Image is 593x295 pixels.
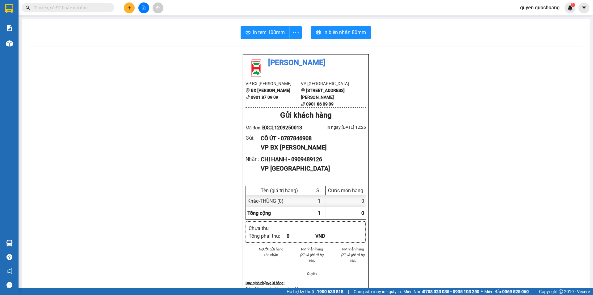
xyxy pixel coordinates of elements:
div: Gửi : [246,134,261,142]
span: printer [246,30,250,36]
span: Hỗ trợ kỹ thuật: [287,288,343,295]
span: copyright [559,289,563,294]
b: BX [PERSON_NAME] [251,88,290,93]
span: phone [301,102,305,106]
div: Chưa thu [249,224,287,232]
img: logo.jpg [246,57,267,79]
button: printerIn biên nhận 80mm [311,26,371,39]
div: Mã đơn: [246,124,306,132]
span: printer [316,30,321,36]
img: warehouse-icon [6,240,13,246]
strong: 0708 023 035 - 0935 103 250 [423,289,479,294]
div: Tên (giá trị hàng) [247,188,311,193]
span: BXCL1209250013 [262,125,302,131]
i: (Kí và ghi rõ họ tên) [341,253,365,262]
div: CÔ ÚT - 0787846908 [261,134,361,143]
span: question-circle [6,254,12,260]
p: Biên nhận có giá trị trong vòng 10 ngày. [246,286,366,291]
span: | [348,288,349,295]
span: 1 [318,210,321,216]
div: Cước món hàng [327,188,364,193]
span: 1 [572,3,574,7]
span: quyen.quochoang [515,4,565,11]
span: notification [6,268,12,274]
span: caret-down [581,5,587,11]
input: Tìm tên, số ĐT hoặc mã đơn [34,4,107,11]
div: 0 [287,232,315,240]
div: 0 [326,195,366,207]
li: Quyên [299,271,325,276]
button: file-add [138,2,149,13]
div: Quy định nhận/gửi hàng : [246,280,366,286]
span: phone [246,95,250,99]
i: (Kí và ghi rõ họ tên) [300,253,324,262]
span: ⚪️ [481,290,483,293]
div: Nhận : [246,155,261,163]
button: more [289,26,302,39]
li: VP BX [PERSON_NAME] [246,80,301,87]
span: file-add [141,6,146,10]
span: Cung cấp máy in - giấy in: [354,288,402,295]
span: Miền Nam [403,288,479,295]
div: SL [315,188,324,193]
strong: 1900 633 818 [317,289,343,294]
span: aim [156,6,160,10]
span: | [533,288,534,295]
img: logo-vxr [5,4,13,13]
div: VP BX [PERSON_NAME] [261,143,361,152]
b: [STREET_ADDRESS][PERSON_NAME] [301,88,345,100]
div: CHỊ HẠNH - 0909489126 [261,155,361,164]
div: Tổng phải thu : [249,232,287,240]
span: environment [301,88,305,93]
div: VP [GEOGRAPHIC_DATA] [261,164,361,173]
span: In tem 100mm [253,28,285,36]
img: solution-icon [6,25,13,31]
li: VP [GEOGRAPHIC_DATA] [301,80,356,87]
span: Khác - THÙNG (0) [247,198,284,204]
b: 0901 86 09 09 [306,102,334,106]
div: 1 [313,195,326,207]
span: Tổng cộng [247,210,271,216]
span: Miền Bắc [484,288,529,295]
div: In ngày: [DATE] 12:26 [306,124,366,131]
sup: 1 [571,3,575,7]
span: more [290,29,301,37]
li: NV nhận hàng [299,246,325,252]
span: message [6,282,12,288]
li: NV nhận hàng [340,246,366,252]
img: icon-new-feature [567,5,573,11]
span: plus [127,6,132,10]
button: caret-down [578,2,589,13]
span: 0 [361,210,364,216]
img: warehouse-icon [6,40,13,47]
span: search [26,6,30,10]
div: VND [315,232,344,240]
div: Gửi khách hàng [246,110,366,121]
b: 0901 87 09 09 [251,95,278,100]
span: environment [246,88,250,93]
li: [PERSON_NAME] [246,57,366,69]
span: In biên nhận 80mm [323,28,366,36]
li: Người gửi hàng xác nhận [258,246,284,258]
button: plus [124,2,135,13]
button: printerIn tem 100mm [241,26,290,39]
button: aim [153,2,163,13]
strong: 0369 525 060 [502,289,529,294]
